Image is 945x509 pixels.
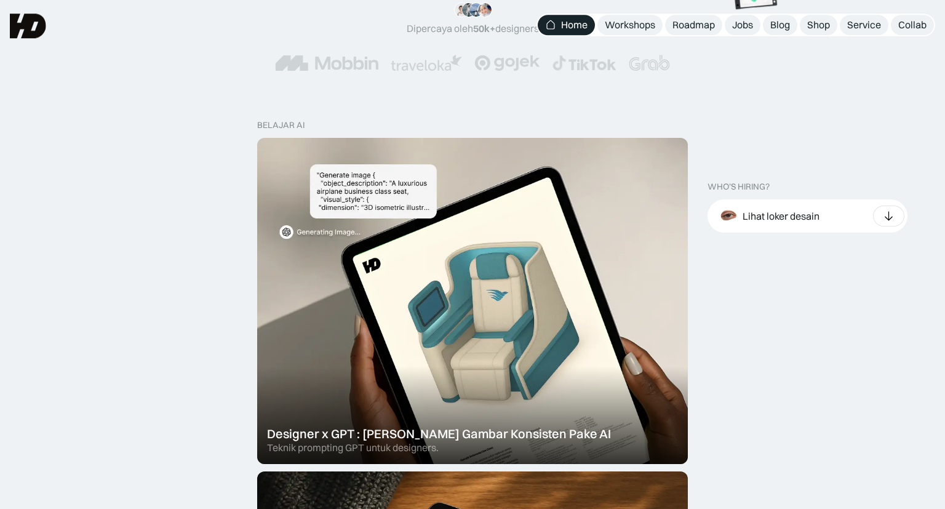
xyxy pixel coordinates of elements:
[840,15,888,35] a: Service
[770,18,790,31] div: Blog
[257,120,305,130] div: belajar ai
[257,138,688,464] a: Designer x GPT : [PERSON_NAME] Gambar Konsisten Pake AITeknik prompting GPT untuk designers.
[605,18,655,31] div: Workshops
[807,18,830,31] div: Shop
[561,18,588,31] div: Home
[665,15,722,35] a: Roadmap
[473,22,495,34] span: 50k+
[708,182,770,192] div: WHO’S HIRING?
[800,15,837,35] a: Shop
[672,18,715,31] div: Roadmap
[743,210,819,223] div: Lihat loker desain
[725,15,760,35] a: Jobs
[763,15,797,35] a: Blog
[847,18,881,31] div: Service
[407,22,539,35] div: Dipercaya oleh designers
[732,18,753,31] div: Jobs
[597,15,663,35] a: Workshops
[898,18,927,31] div: Collab
[891,15,934,35] a: Collab
[538,15,595,35] a: Home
